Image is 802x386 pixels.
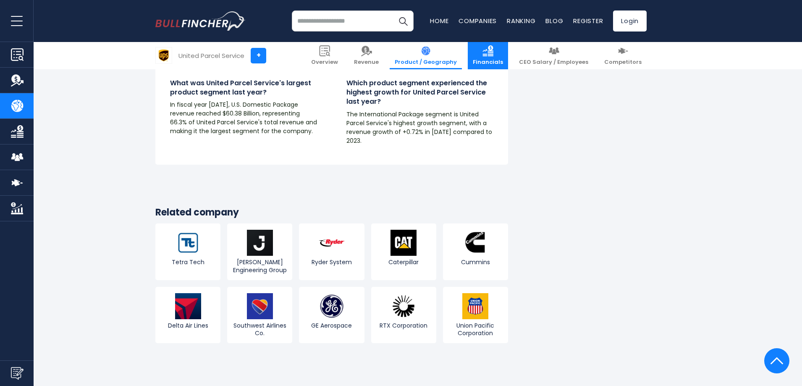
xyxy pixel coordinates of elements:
img: bullfincher logo [155,11,246,31]
a: Register [573,16,603,25]
img: UNP logo [462,293,488,319]
span: [PERSON_NAME] Engineering Group [229,258,290,273]
img: LUV logo [247,293,273,319]
h4: Which product segment experienced the highest growth for United Parcel Service last year? [346,79,493,107]
a: Cummins [443,223,508,280]
a: Login [613,11,647,32]
span: CEO Salary / Employees [519,59,588,66]
p: The International Package segment is United Parcel Service's highest growth segment, with a reven... [346,110,493,145]
span: Cummins [445,258,506,266]
a: Home [430,16,448,25]
img: R logo [319,230,345,256]
span: RTX Corporation [373,322,434,329]
a: Companies [459,16,497,25]
a: Overview [306,42,343,69]
a: Southwest Airlines Co. [227,287,292,343]
a: Revenue [349,42,384,69]
a: Blog [545,16,563,25]
span: Financials [473,59,503,66]
span: Competitors [604,59,642,66]
p: In fiscal year [DATE], U.S. Domestic Package revenue reached $60.38 Billion, representing 66.3% o... [170,100,317,136]
a: Delta Air Lines [155,287,220,343]
img: J logo [247,230,273,256]
img: UPS logo [156,47,172,63]
a: Financials [468,42,508,69]
span: Overview [311,59,338,66]
a: Union Pacific Corporation [443,287,508,343]
img: DAL logo [175,293,201,319]
img: GE logo [319,293,345,319]
a: GE Aerospace [299,287,364,343]
span: Revenue [354,59,379,66]
span: Southwest Airlines Co. [229,322,290,337]
span: GE Aerospace [301,322,362,329]
img: RTX logo [391,293,417,319]
h4: What was United Parcel Service's largest product segment last year? [170,79,317,97]
img: CMI logo [462,230,488,256]
a: RTX Corporation [371,287,436,343]
span: Delta Air Lines [157,322,218,329]
a: [PERSON_NAME] Engineering Group [227,223,292,280]
button: Search [393,11,414,32]
h3: Related company [155,207,508,219]
a: + [251,48,266,63]
a: Ranking [507,16,535,25]
a: Ryder System [299,223,364,280]
a: Tetra Tech [155,223,220,280]
a: Caterpillar [371,223,436,280]
img: TTEK logo [175,230,201,256]
a: Go to homepage [155,11,246,31]
span: Caterpillar [373,258,434,266]
span: Tetra Tech [157,258,218,266]
a: CEO Salary / Employees [514,42,593,69]
span: Union Pacific Corporation [445,322,506,337]
a: Product / Geography [390,42,462,69]
a: Competitors [599,42,647,69]
img: CAT logo [391,230,417,256]
div: United Parcel Service [178,51,244,60]
span: Ryder System [301,258,362,266]
span: Product / Geography [395,59,457,66]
